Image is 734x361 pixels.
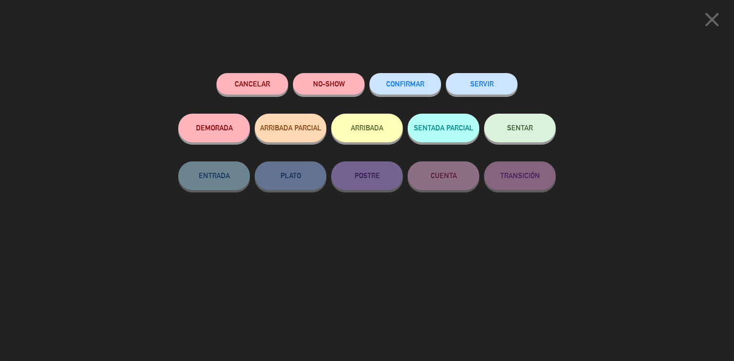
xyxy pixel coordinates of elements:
span: SENTAR [507,124,533,132]
button: DEMORADA [178,114,250,142]
button: CUENTA [408,161,479,190]
button: TRANSICIÓN [484,161,556,190]
button: SENTAR [484,114,556,142]
button: ENTRADA [178,161,250,190]
button: SERVIR [446,73,518,95]
button: PLATO [255,161,326,190]
button: POSTRE [331,161,403,190]
button: CONFIRMAR [369,73,441,95]
button: close [697,7,727,35]
button: Cancelar [216,73,288,95]
span: CONFIRMAR [386,80,424,88]
button: SENTADA PARCIAL [408,114,479,142]
button: NO-SHOW [293,73,365,95]
button: ARRIBADA [331,114,403,142]
button: ARRIBADA PARCIAL [255,114,326,142]
span: ARRIBADA PARCIAL [260,124,322,132]
i: close [700,8,724,32]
